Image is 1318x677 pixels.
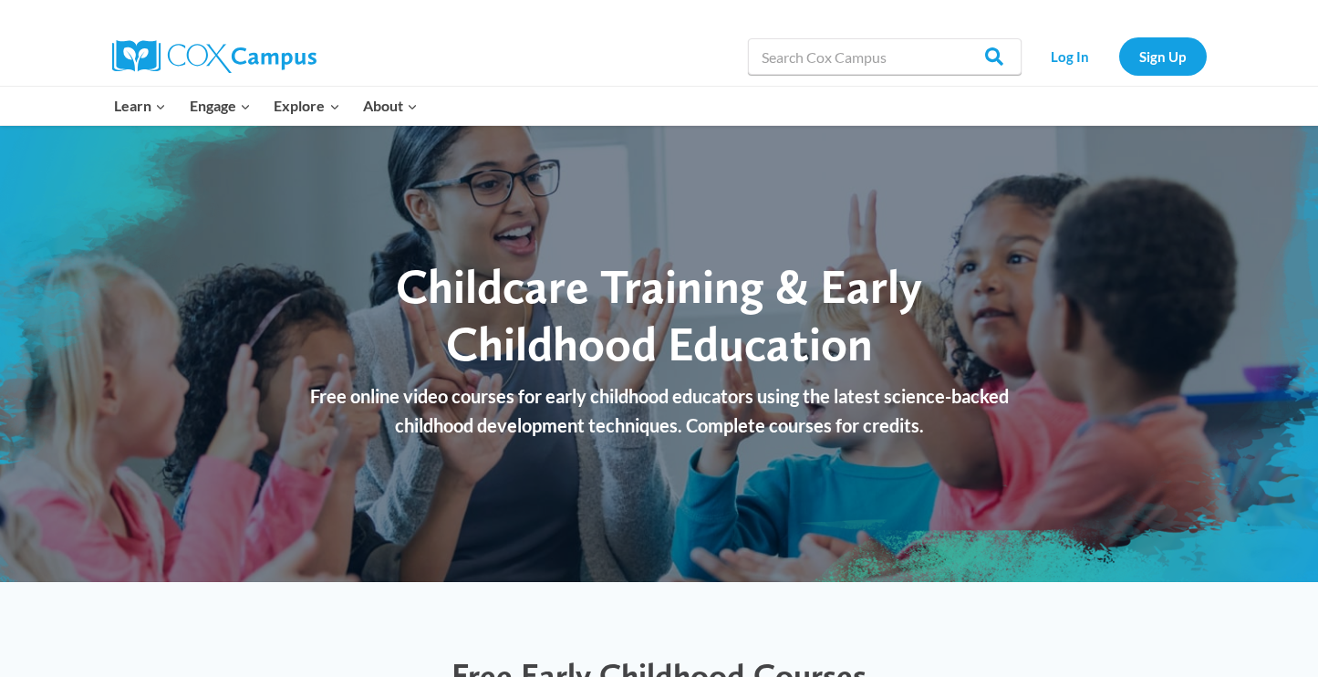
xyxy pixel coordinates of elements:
input: Search Cox Campus [748,38,1022,75]
span: Learn [114,94,166,118]
img: Cox Campus [112,40,317,73]
nav: Primary Navigation [103,87,430,125]
nav: Secondary Navigation [1031,37,1207,75]
a: Log In [1031,37,1110,75]
span: Explore [274,94,339,118]
a: Sign Up [1119,37,1207,75]
span: About [363,94,418,118]
span: Engage [190,94,251,118]
p: Free online video courses for early childhood educators using the latest science-backed childhood... [290,381,1029,440]
span: Childcare Training & Early Childhood Education [396,257,922,371]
